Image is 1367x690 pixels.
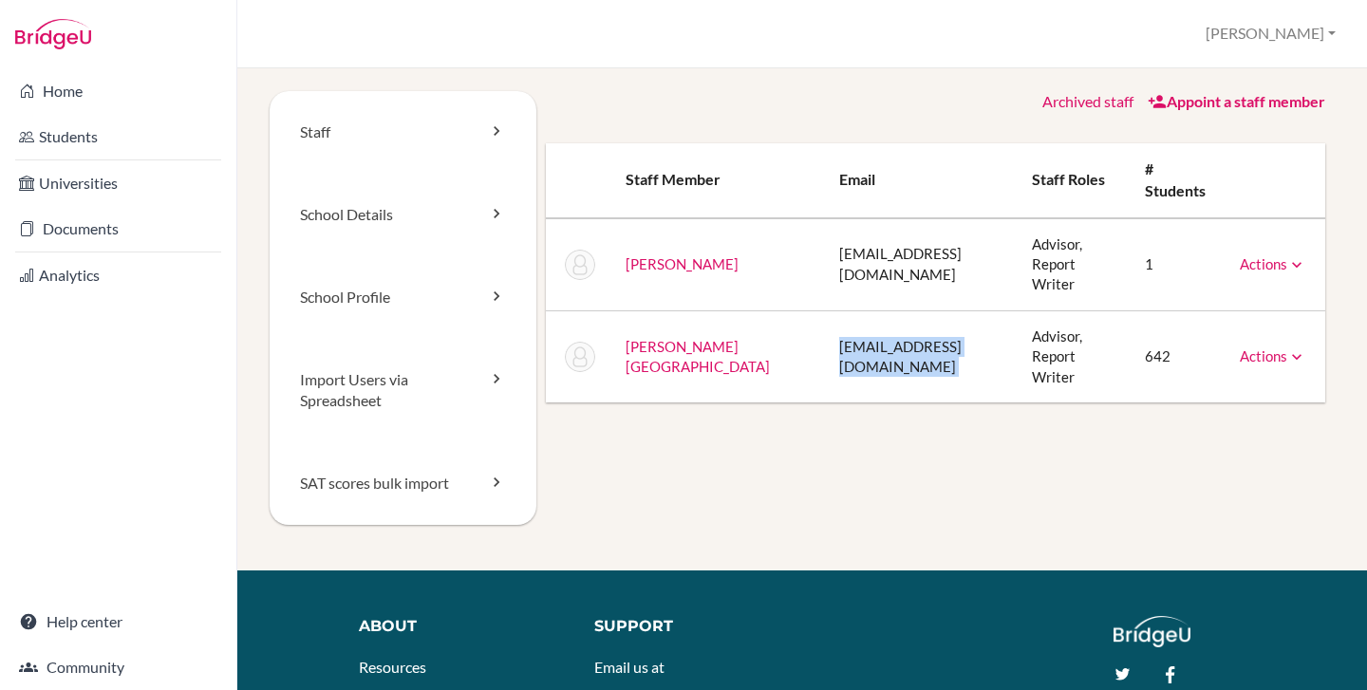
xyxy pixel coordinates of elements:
[270,256,536,339] a: School Profile
[626,338,770,375] a: [PERSON_NAME][GEOGRAPHIC_DATA]
[15,19,91,49] img: Bridge-U
[1148,92,1325,110] a: Appoint a staff member
[270,339,536,443] a: Import Users via Spreadsheet
[1197,16,1344,51] button: [PERSON_NAME]
[1130,218,1225,311] td: 1
[270,442,536,525] a: SAT scores bulk import
[824,310,1018,402] td: [EMAIL_ADDRESS][DOMAIN_NAME]
[359,616,567,638] div: About
[4,164,233,202] a: Universities
[4,72,233,110] a: Home
[4,210,233,248] a: Documents
[565,250,595,280] img: Justine Fowler
[824,143,1018,218] th: Email
[1017,310,1130,402] td: Advisor, Report Writer
[1130,143,1225,218] th: # students
[824,218,1018,311] td: [EMAIL_ADDRESS][DOMAIN_NAME]
[4,603,233,641] a: Help center
[1017,218,1130,311] td: Advisor, Report Writer
[1130,310,1225,402] td: 642
[1240,347,1306,364] a: Actions
[4,256,233,294] a: Analytics
[594,616,788,638] div: Support
[4,118,233,156] a: Students
[565,342,595,372] img: Clare Hurst
[610,143,824,218] th: Staff member
[4,648,233,686] a: Community
[359,658,426,676] a: Resources
[1017,143,1130,218] th: Staff roles
[1114,616,1190,647] img: logo_white@2x-f4f0deed5e89b7ecb1c2cc34c3e3d731f90f0f143d5ea2071677605dd97b5244.png
[270,91,536,174] a: Staff
[270,174,536,256] a: School Details
[1240,255,1306,272] a: Actions
[626,255,739,272] a: [PERSON_NAME]
[1042,92,1133,110] a: Archived staff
